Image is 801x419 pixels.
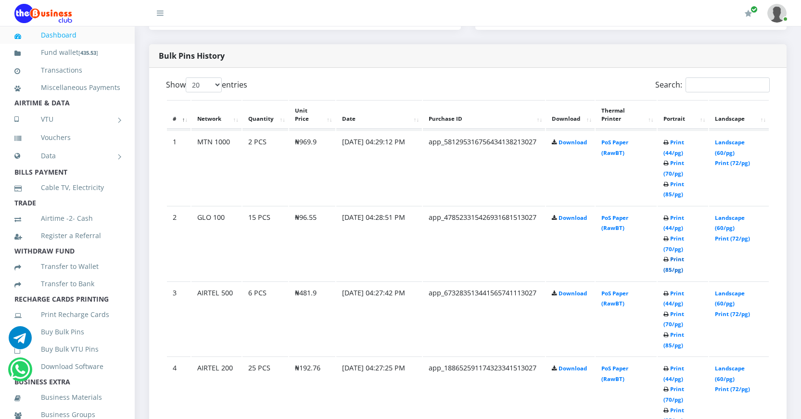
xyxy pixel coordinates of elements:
[663,159,684,177] a: Print (70/pg)
[750,6,758,13] span: Renew/Upgrade Subscription
[686,77,770,92] input: Search:
[715,290,745,307] a: Landscape (60/pg)
[10,365,30,381] a: Chat for support
[601,214,628,232] a: PoS Paper (RawBT)
[715,159,750,166] a: Print (72/pg)
[159,51,225,61] strong: Bulk Pins History
[14,41,120,64] a: Fund wallet[435.53]
[663,180,684,198] a: Print (85/pg)
[14,356,120,378] a: Download Software
[601,365,628,382] a: PoS Paper (RawBT)
[242,206,288,280] td: 15 PCS
[663,385,684,403] a: Print (70/pg)
[663,310,684,328] a: Print (70/pg)
[601,290,628,307] a: PoS Paper (RawBT)
[715,139,745,156] a: Landscape (60/pg)
[14,76,120,99] a: Miscellaneous Payments
[14,338,120,360] a: Buy Bulk VTU Pins
[289,130,335,205] td: ₦969.9
[167,281,191,356] td: 3
[715,310,750,317] a: Print (72/pg)
[14,24,120,46] a: Dashboard
[423,100,545,130] th: Purchase ID: activate to sort column ascending
[745,10,752,17] i: Renew/Upgrade Subscription
[78,49,98,56] small: [ ]
[601,139,628,156] a: PoS Paper (RawBT)
[191,130,242,205] td: MTN 1000
[596,100,656,130] th: Thermal Printer: activate to sort column ascending
[186,77,222,92] select: Showentries
[14,144,120,168] a: Data
[14,255,120,278] a: Transfer to Wallet
[423,130,545,205] td: app_581295316756434138213027
[715,214,745,232] a: Landscape (60/pg)
[423,281,545,356] td: app_673283513441565741113027
[166,77,247,92] label: Show entries
[14,386,120,408] a: Business Materials
[658,100,709,130] th: Portrait: activate to sort column ascending
[663,290,684,307] a: Print (44/pg)
[715,385,750,393] a: Print (72/pg)
[546,100,595,130] th: Download: activate to sort column ascending
[663,214,684,232] a: Print (44/pg)
[663,365,684,382] a: Print (44/pg)
[336,100,422,130] th: Date: activate to sort column ascending
[559,365,587,372] a: Download
[655,77,770,92] label: Search:
[14,207,120,229] a: Airtime -2- Cash
[336,130,422,205] td: [DATE] 04:29:12 PM
[14,177,120,199] a: Cable TV, Electricity
[167,100,191,130] th: #: activate to sort column descending
[14,4,72,23] img: Logo
[167,206,191,280] td: 2
[242,281,288,356] td: 6 PCS
[289,206,335,280] td: ₦96.55
[167,130,191,205] td: 1
[559,290,587,297] a: Download
[289,100,335,130] th: Unit Price: activate to sort column ascending
[709,100,769,130] th: Landscape: activate to sort column ascending
[191,100,242,130] th: Network: activate to sort column ascending
[242,100,288,130] th: Quantity: activate to sort column ascending
[336,206,422,280] td: [DATE] 04:28:51 PM
[14,127,120,149] a: Vouchers
[423,206,545,280] td: app_478523315426931681513027
[14,225,120,247] a: Register a Referral
[191,206,242,280] td: GLO 100
[242,130,288,205] td: 2 PCS
[663,235,684,253] a: Print (70/pg)
[9,333,32,349] a: Chat for support
[191,281,242,356] td: AIRTEL 500
[559,214,587,221] a: Download
[80,49,96,56] b: 435.53
[663,331,684,349] a: Print (85/pg)
[663,255,684,273] a: Print (85/pg)
[715,365,745,382] a: Landscape (60/pg)
[715,235,750,242] a: Print (72/pg)
[767,4,787,23] img: User
[14,59,120,81] a: Transactions
[336,281,422,356] td: [DATE] 04:27:42 PM
[289,281,335,356] td: ₦481.9
[559,139,587,146] a: Download
[14,273,120,295] a: Transfer to Bank
[14,321,120,343] a: Buy Bulk Pins
[14,304,120,326] a: Print Recharge Cards
[14,107,120,131] a: VTU
[663,139,684,156] a: Print (44/pg)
